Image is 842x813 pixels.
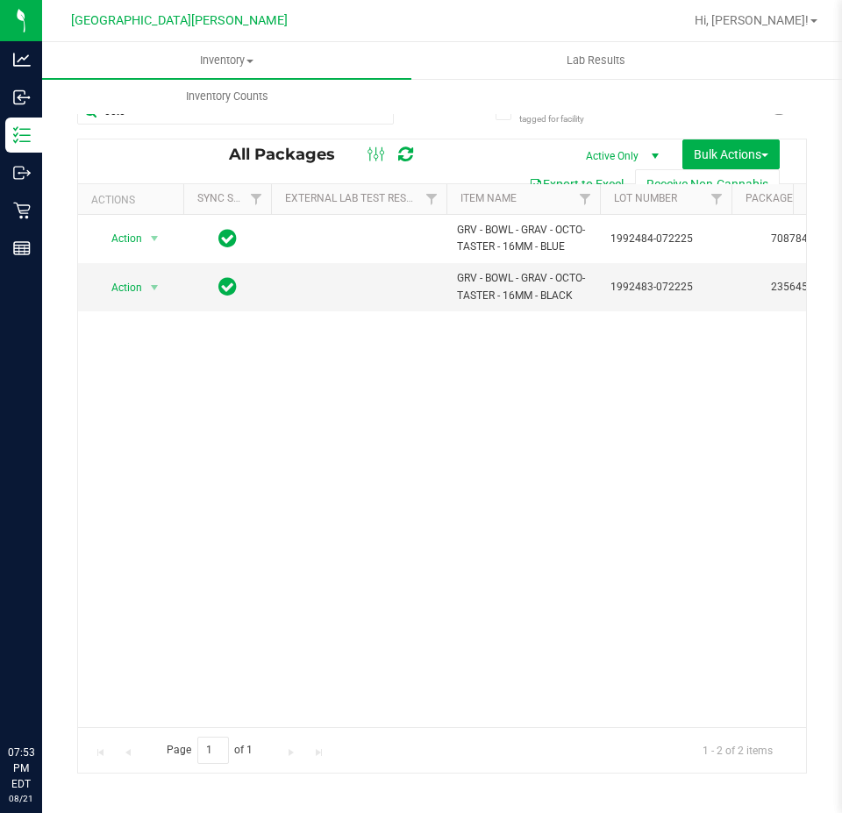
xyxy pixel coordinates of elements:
[689,737,787,763] span: 1 - 2 of 2 items
[144,275,166,300] span: select
[229,145,353,164] span: All Packages
[144,226,166,251] span: select
[162,89,292,104] span: Inventory Counts
[460,192,517,204] a: Item Name
[218,226,237,251] span: In Sync
[242,184,271,214] a: Filter
[152,737,268,764] span: Page of 1
[197,192,265,204] a: Sync Status
[13,239,31,257] inline-svg: Reports
[197,737,229,764] input: 1
[571,184,600,214] a: Filter
[218,275,237,299] span: In Sync
[18,673,70,725] iframe: Resource center
[614,192,677,204] a: Lot Number
[96,275,143,300] span: Action
[96,226,143,251] span: Action
[13,202,31,219] inline-svg: Retail
[13,51,31,68] inline-svg: Analytics
[42,53,411,68] span: Inventory
[694,147,768,161] span: Bulk Actions
[91,194,176,206] div: Actions
[543,53,649,68] span: Lab Results
[13,164,31,182] inline-svg: Outbound
[682,139,780,169] button: Bulk Actions
[13,89,31,106] inline-svg: Inbound
[411,42,781,79] a: Lab Results
[517,169,635,199] button: Export to Excel
[13,126,31,144] inline-svg: Inventory
[71,13,288,28] span: [GEOGRAPHIC_DATA][PERSON_NAME]
[42,78,411,115] a: Inventory Counts
[457,270,589,303] span: GRV - BOWL - GRAV - OCTO-TASTER - 16MM - BLACK
[457,222,589,255] span: GRV - BOWL - GRAV - OCTO-TASTER - 16MM - BLUE
[703,184,731,214] a: Filter
[635,169,780,199] button: Receive Non-Cannabis
[746,192,805,204] a: Package ID
[610,279,721,296] span: 1992483-072225
[8,792,34,805] p: 08/21
[42,42,411,79] a: Inventory
[695,13,809,27] span: Hi, [PERSON_NAME]!
[417,184,446,214] a: Filter
[285,192,423,204] a: External Lab Test Result
[610,231,721,247] span: 1992484-072225
[8,745,34,792] p: 07:53 PM EDT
